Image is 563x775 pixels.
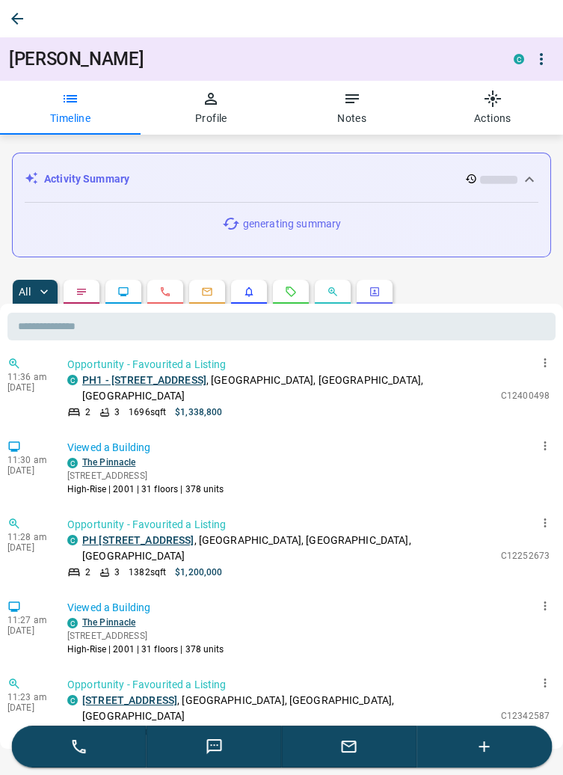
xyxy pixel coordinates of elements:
[159,286,171,298] svg: Calls
[67,618,78,628] div: condos.ca
[67,375,78,385] div: condos.ca
[82,457,135,468] a: The Pinnacle
[129,566,166,579] p: 1382 sqft
[67,677,550,693] p: Opportunity - Favourited a Listing
[44,171,129,187] p: Activity Summary
[82,374,206,386] a: PH1 - [STREET_ADDRESS]
[67,357,550,373] p: Opportunity - Favourited a Listing
[85,566,90,579] p: 2
[243,286,255,298] svg: Listing Alerts
[501,709,550,723] p: C12342587
[243,216,341,232] p: generating summary
[82,694,177,706] a: [STREET_ADDRESS]
[327,286,339,298] svg: Opportunities
[67,440,550,456] p: Viewed a Building
[9,49,491,70] h1: [PERSON_NAME]
[7,692,52,702] p: 11:23 am
[7,465,52,476] p: [DATE]
[114,566,120,579] p: 3
[501,549,550,563] p: C12252673
[67,629,224,643] p: [STREET_ADDRESS]
[114,405,120,419] p: 3
[141,81,281,135] button: Profile
[82,693,493,724] p: , [GEOGRAPHIC_DATA], [GEOGRAPHIC_DATA], [GEOGRAPHIC_DATA]
[7,382,52,393] p: [DATE]
[129,405,166,419] p: 1696 sqft
[67,600,550,616] p: Viewed a Building
[501,389,550,402] p: C12400498
[7,615,52,625] p: 11:27 am
[67,483,224,496] p: High-Rise | 2001 | 31 floors | 378 units
[7,532,52,542] p: 11:28 am
[82,534,194,546] a: PH [STREET_ADDRESS]
[67,517,550,533] p: Opportunity - Favourited a Listing
[7,702,52,713] p: [DATE]
[282,81,422,135] button: Notes
[7,625,52,636] p: [DATE]
[369,286,381,298] svg: Agent Actions
[67,458,78,468] div: condos.ca
[25,165,538,193] div: Activity Summary
[285,286,297,298] svg: Requests
[422,81,563,135] button: Actions
[76,286,87,298] svg: Notes
[67,535,78,545] div: condos.ca
[82,373,493,404] p: , [GEOGRAPHIC_DATA], [GEOGRAPHIC_DATA], [GEOGRAPHIC_DATA]
[175,566,222,579] p: $1,200,000
[7,455,52,465] p: 11:30 am
[7,542,52,553] p: [DATE]
[85,405,90,419] p: 2
[67,469,224,483] p: [STREET_ADDRESS]
[7,372,52,382] p: 11:36 am
[514,54,524,64] div: condos.ca
[19,287,31,297] p: All
[82,533,493,564] p: , [GEOGRAPHIC_DATA], [GEOGRAPHIC_DATA], [GEOGRAPHIC_DATA]
[67,695,78,705] div: condos.ca
[82,617,135,628] a: The Pinnacle
[67,643,224,656] p: High-Rise | 2001 | 31 floors | 378 units
[175,405,222,419] p: $1,338,800
[201,286,213,298] svg: Emails
[117,286,129,298] svg: Lead Browsing Activity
